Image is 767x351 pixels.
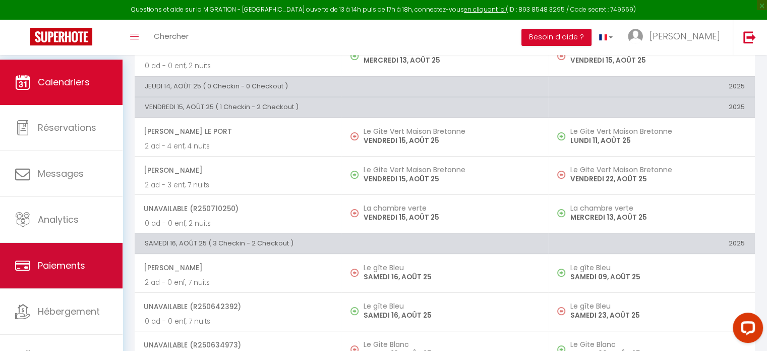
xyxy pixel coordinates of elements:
[144,199,331,218] span: Unavailable (R250710250)
[145,61,331,71] p: 0 ad - 0 enf, 2 nuits
[38,305,100,318] span: Hébergement
[570,55,745,66] p: VENDREDI 15, AOÛT 25
[557,209,565,217] img: NO IMAGE
[570,340,745,348] h5: Le Gite Blanc
[521,29,592,46] button: Besoin d'aide ?
[548,234,755,254] th: 2025
[364,212,538,223] p: VENDREDI 15, AOÛT 25
[364,310,538,321] p: SAMEDI 16, AOÛT 25
[135,234,548,254] th: SAMEDI 16, AOÛT 25 ( 3 Checkin - 2 Checkout )
[30,28,92,45] img: Super Booking
[570,212,745,223] p: MERCREDI 13, AOÛT 25
[135,97,548,117] th: VENDREDI 15, AOÛT 25 ( 1 Checkin - 2 Checkout )
[154,31,189,41] span: Chercher
[38,76,90,88] span: Calendriers
[570,302,745,310] h5: Le gîte Bleu
[364,340,538,348] h5: Le Gite Blanc
[145,277,331,288] p: 2 ad - 0 enf, 7 nuits
[350,132,359,140] img: NO IMAGE
[557,307,565,315] img: NO IMAGE
[144,161,331,180] span: [PERSON_NAME]
[570,272,745,282] p: SAMEDI 09, AOÛT 25
[144,122,331,141] span: [PERSON_NAME] LE PORT
[650,30,720,42] span: [PERSON_NAME]
[620,20,733,55] a: ... [PERSON_NAME]
[628,29,643,44] img: ...
[364,135,538,146] p: VENDREDI 15, AOÛT 25
[38,121,96,134] span: Réservations
[364,272,538,282] p: SAMEDI 16, AOÛT 25
[364,174,538,184] p: VENDREDI 15, AOÛT 25
[38,213,79,226] span: Analytics
[144,258,331,277] span: [PERSON_NAME]
[570,174,745,184] p: VENDREDI 22, AOÛT 25
[364,204,538,212] h5: La chambre verte
[364,55,538,66] p: MERCREDI 13, AOÛT 25
[135,76,548,96] th: JEUDI 14, AOÛT 25 ( 0 Checkin - 0 Checkout )
[570,166,745,174] h5: Le Gite Vert Maison Bretonne
[570,204,745,212] h5: La chambre verte
[743,31,756,43] img: logout
[38,167,84,180] span: Messages
[145,316,331,327] p: 0 ad - 0 enf, 7 nuits
[364,302,538,310] h5: Le gîte Bleu
[364,127,538,135] h5: Le Gite Vert Maison Bretonne
[464,5,506,14] a: en cliquant ici
[350,269,359,277] img: NO IMAGE
[350,209,359,217] img: NO IMAGE
[145,180,331,190] p: 2 ad - 3 enf, 7 nuits
[144,297,331,316] span: Unavailable (R250642392)
[38,259,85,272] span: Paiements
[548,76,755,96] th: 2025
[145,141,331,152] p: 2 ad - 4 enf, 4 nuits
[557,132,565,140] img: NO IMAGE
[570,127,745,135] h5: Le Gite Vert Maison Bretonne
[145,218,331,229] p: 0 ad - 0 enf, 2 nuits
[570,135,745,146] p: LUNDI 11, AOÛT 25
[548,97,755,117] th: 2025
[570,264,745,272] h5: Le gîte Bleu
[364,264,538,272] h5: Le gîte Bleu
[570,310,745,321] p: SAMEDI 23, AOÛT 25
[557,269,565,277] img: NO IMAGE
[725,309,767,351] iframe: LiveChat chat widget
[364,166,538,174] h5: Le Gite Vert Maison Bretonne
[146,20,196,55] a: Chercher
[557,171,565,179] img: NO IMAGE
[557,52,565,60] img: NO IMAGE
